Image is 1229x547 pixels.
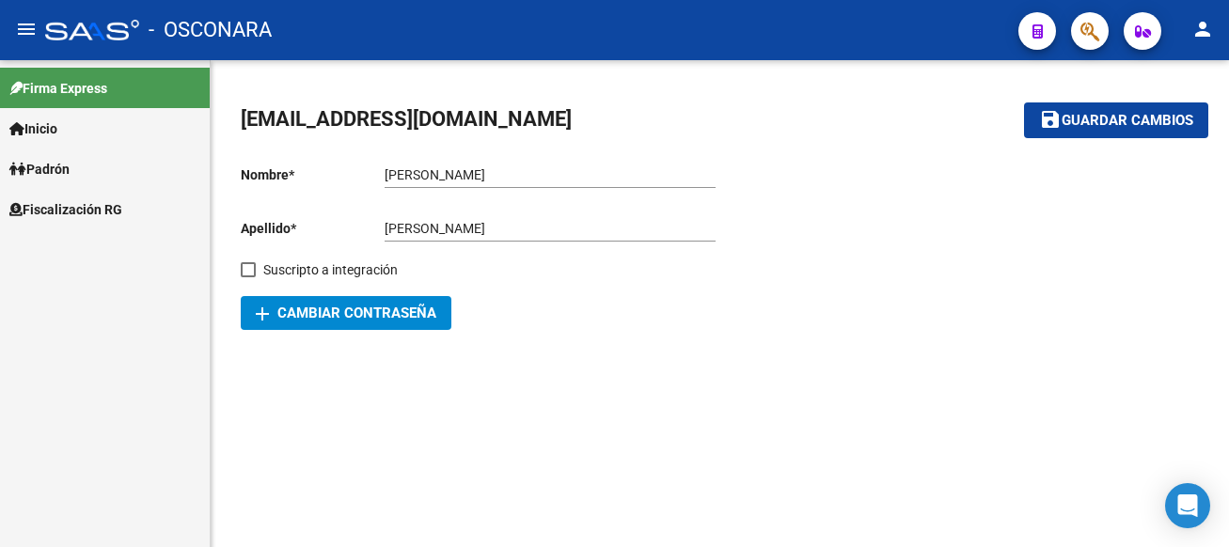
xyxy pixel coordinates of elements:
[241,164,385,185] p: Nombre
[9,118,57,139] span: Inicio
[9,159,70,180] span: Padrón
[1024,102,1208,137] button: Guardar cambios
[15,18,38,40] mat-icon: menu
[149,9,272,51] span: - OSCONARA
[263,258,398,281] span: Suscripto a integración
[1062,113,1193,130] span: Guardar cambios
[9,199,122,220] span: Fiscalización RG
[1165,483,1210,528] div: Open Intercom Messenger
[1191,18,1214,40] mat-icon: person
[251,303,274,325] mat-icon: add
[241,296,451,330] button: Cambiar Contraseña
[241,218,385,239] p: Apellido
[256,305,436,321] span: Cambiar Contraseña
[241,107,572,131] span: [EMAIL_ADDRESS][DOMAIN_NAME]
[1039,108,1062,131] mat-icon: save
[9,78,107,99] span: Firma Express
